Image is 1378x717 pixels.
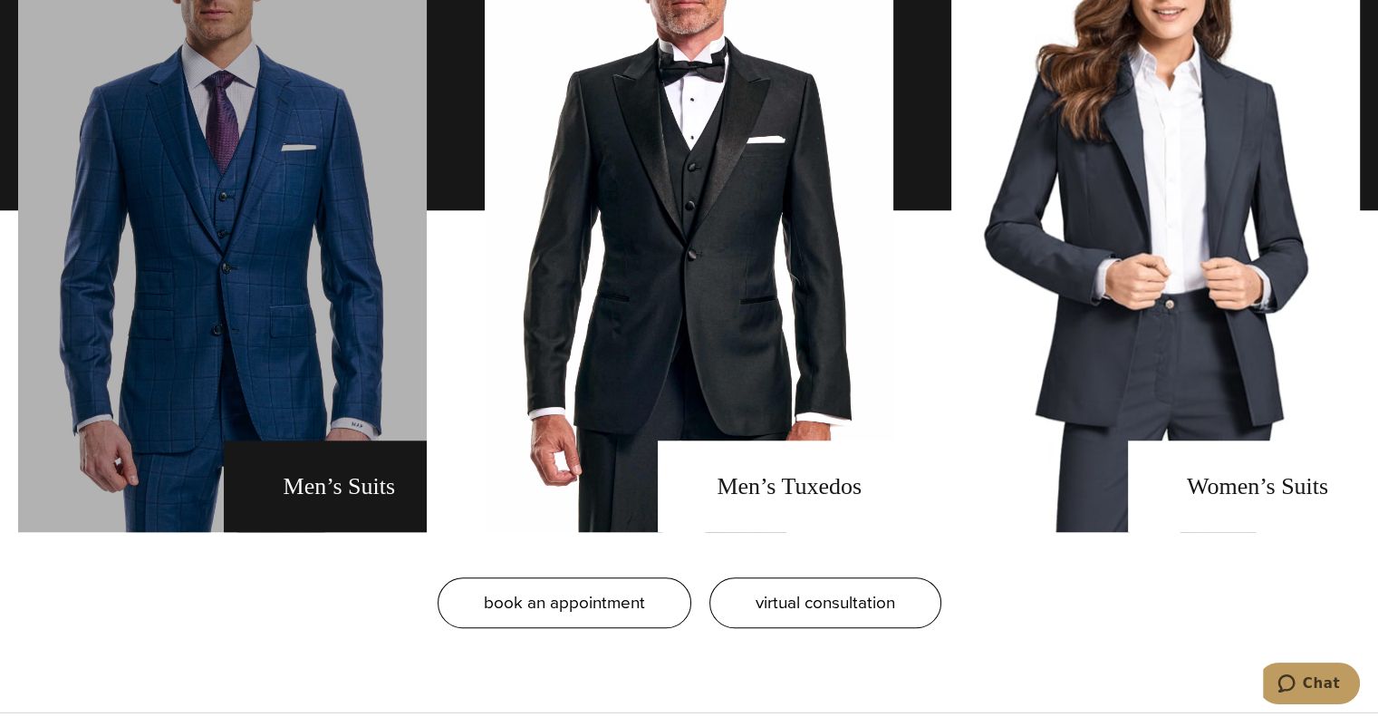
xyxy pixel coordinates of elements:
[484,589,645,615] span: book an appointment
[709,577,941,628] a: virtual consultation
[1263,663,1360,708] iframe: Opens a widget where you can chat to one of our agents
[438,577,691,628] a: book an appointment
[756,589,895,615] span: virtual consultation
